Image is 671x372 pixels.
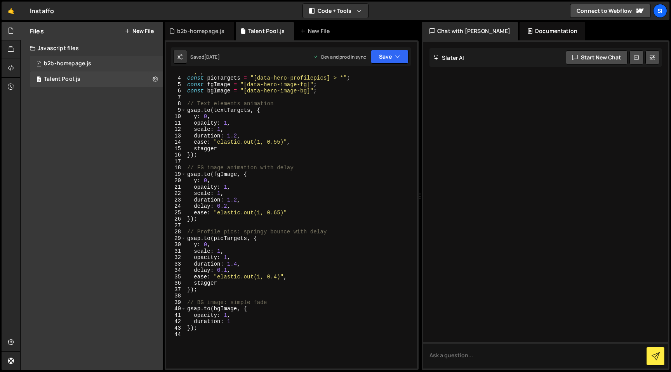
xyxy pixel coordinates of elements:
[166,274,186,280] div: 35
[166,158,186,165] div: 17
[166,299,186,306] div: 39
[166,171,186,178] div: 19
[166,229,186,235] div: 28
[166,75,186,82] div: 4
[2,2,21,20] a: 🤙
[166,120,186,127] div: 11
[566,50,628,64] button: Start new chat
[166,184,186,191] div: 21
[166,242,186,248] div: 30
[37,77,41,83] span: 0
[303,4,368,18] button: Code + Tools
[371,50,409,64] button: Save
[21,40,163,56] div: Javascript files
[166,101,186,107] div: 8
[204,54,220,60] div: [DATE]
[166,312,186,319] div: 41
[166,126,186,133] div: 12
[300,27,333,35] div: New File
[177,27,224,35] div: b2b-homepage.js
[166,223,186,229] div: 27
[166,318,186,325] div: 42
[166,254,186,261] div: 32
[570,4,651,18] a: Connect to Webflow
[166,248,186,255] div: 31
[166,133,186,139] div: 13
[166,190,186,197] div: 22
[166,197,186,203] div: 23
[166,287,186,293] div: 37
[166,325,186,332] div: 43
[166,146,186,152] div: 15
[166,267,186,274] div: 34
[433,54,464,61] h2: Slater AI
[653,4,667,18] a: SI
[166,177,186,184] div: 20
[125,28,154,34] button: New File
[166,280,186,287] div: 36
[166,88,186,94] div: 6
[44,76,80,83] div: Talent Pool.js
[166,216,186,223] div: 26
[166,261,186,268] div: 33
[166,139,186,146] div: 14
[44,60,91,67] div: b2b-homepage.js
[248,27,285,35] div: Talent Pool.js
[313,54,366,60] div: Dev and prod in sync
[166,210,186,216] div: 25
[166,107,186,114] div: 9
[166,165,186,171] div: 18
[166,82,186,88] div: 5
[166,306,186,312] div: 40
[520,22,585,40] div: Documentation
[30,27,44,35] h2: Files
[37,61,41,68] span: 0
[30,71,163,87] div: 15318/40274.js
[166,235,186,242] div: 29
[166,113,186,120] div: 10
[166,331,186,338] div: 44
[166,94,186,101] div: 7
[166,293,186,299] div: 38
[30,6,54,16] div: Instaffo
[30,56,163,71] div: 15318/45043.js
[166,203,186,210] div: 24
[190,54,220,60] div: Saved
[422,22,518,40] div: Chat with [PERSON_NAME]
[166,152,186,158] div: 16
